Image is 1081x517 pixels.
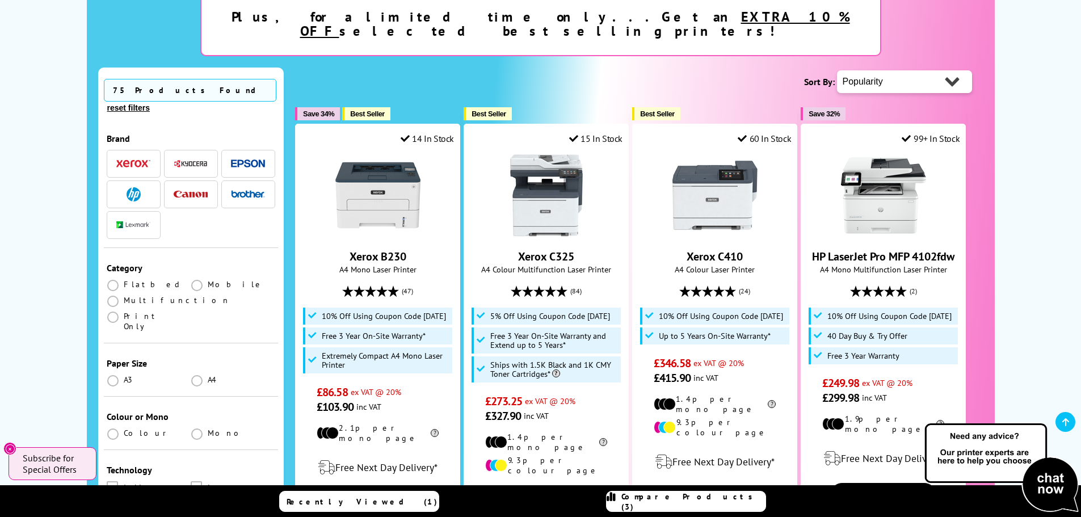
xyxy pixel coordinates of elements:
button: reset filters [104,103,153,113]
button: Lexmark [113,217,154,233]
a: HP LaserJet Pro MFP 4102fdw [812,249,954,264]
span: Free 3 Year Warranty [827,351,899,360]
span: Best Seller [350,110,385,118]
span: ex VAT @ 20% [862,377,912,388]
span: Best Seller [640,110,675,118]
img: Open Live Chat window [922,422,1081,515]
li: 1.4p per mono page [485,432,607,452]
button: Best Seller [464,107,512,120]
span: (47) [402,280,413,302]
span: £327.90 [485,409,521,423]
div: Colour or Mono [107,411,276,422]
div: 15 In Stock [569,133,622,144]
span: Save 32% [809,110,840,118]
span: 10% Off Using Coupon Code [DATE] [659,312,783,321]
span: 40 Day Buy & Try Offer [827,331,907,341]
span: ex VAT @ 20% [351,386,401,397]
span: £346.58 [654,356,691,371]
span: Mono [208,428,245,438]
div: Category [107,262,276,274]
a: Xerox C410 [687,249,743,264]
span: Compare Products (3) [621,491,765,512]
span: £415.90 [654,371,691,385]
button: Brother [228,187,268,202]
div: 60 In Stock [738,133,791,144]
li: 1.9p per mono page [822,414,944,434]
img: Kyocera [174,159,208,168]
button: Save 34% [295,107,340,120]
span: Free 3 Year On-Site Warranty* [322,331,426,341]
div: 14 In Stock [401,133,454,144]
li: 1.4p per mono page [654,394,776,414]
img: Xerox B230 [335,153,420,238]
span: (2) [910,280,917,302]
div: modal_delivery [470,484,622,516]
span: inc VAT [693,372,718,383]
span: £273.25 [485,394,522,409]
button: Close [3,442,16,455]
span: £249.98 [822,376,859,390]
span: Multifunction [124,295,230,305]
button: Best Seller [342,107,390,120]
div: modal_delivery [638,446,791,478]
span: Best Seller [472,110,506,118]
img: Canon [174,191,208,198]
button: Canon [170,187,211,202]
span: ex VAT @ 20% [693,358,744,368]
span: A3 [124,375,134,385]
span: Free 3 Year On-Site Warranty and Extend up to 5 Years* [490,331,619,350]
span: Sort By: [804,76,835,87]
span: Laser [208,481,246,494]
strong: Plus, for a limited time only...Get an selected best selling printers! [232,8,850,40]
span: Subscribe for Special Offers [23,452,85,475]
button: Best Seller [632,107,680,120]
li: 2.1p per mono page [317,423,439,443]
span: Ships with 1.5K Black and 1K CMY Toner Cartridges* [490,360,619,379]
span: Mobile [208,279,264,289]
span: A4 [208,375,218,385]
a: Recently Viewed (1) [279,491,439,512]
span: Up to 5 Years On-Site Warranty* [659,331,771,341]
span: Colour [124,428,171,438]
u: EXTRA 10% OFF [300,8,850,40]
img: HP LaserJet Pro MFP 4102fdw [841,153,926,238]
a: View [830,483,936,507]
span: 5% Off Using Coupon Code [DATE] [490,312,610,321]
button: Xerox [113,156,154,171]
span: 10% Off Using Coupon Code [DATE] [322,312,446,321]
li: 9.3p per colour page [485,455,607,476]
a: Xerox C410 [672,229,758,240]
a: Xerox B230 [335,229,420,240]
div: Paper Size [107,358,276,369]
span: £86.58 [317,385,348,400]
a: Xerox B230 [350,249,406,264]
div: Technology [107,464,276,476]
img: HP [127,187,141,201]
span: inc VAT [356,401,381,412]
img: Xerox [116,159,150,167]
button: HP [113,187,154,202]
img: Epson [231,159,265,168]
span: inc VAT [524,410,549,421]
img: Xerox C325 [504,153,589,238]
div: 99+ In Stock [902,133,960,144]
button: Epson [228,156,268,171]
div: modal_delivery [807,443,960,474]
span: Flatbed [124,279,183,289]
img: Lexmark [116,221,150,228]
span: Save 34% [303,110,334,118]
a: HP LaserJet Pro MFP 4102fdw [841,229,926,240]
span: (24) [739,280,750,302]
a: Xerox C325 [518,249,574,264]
a: Compare Products (3) [606,491,766,512]
span: A4 Colour Laser Printer [638,264,791,275]
span: Inkjet [124,481,166,494]
span: Print Only [124,311,191,331]
button: Kyocera [170,156,211,171]
span: 10% Off Using Coupon Code [DATE] [827,312,952,321]
span: ex VAT @ 20% [525,396,575,406]
span: 75 Products Found [104,79,276,102]
div: Brand [107,133,276,144]
span: Recently Viewed (1) [287,497,438,507]
a: Xerox C325 [504,229,589,240]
